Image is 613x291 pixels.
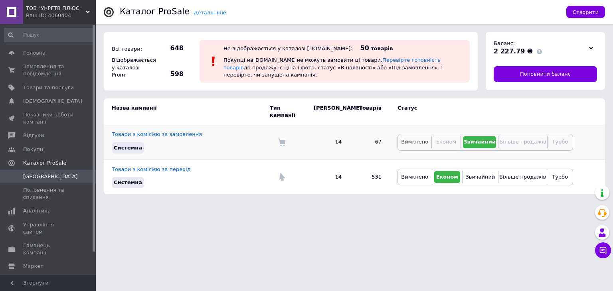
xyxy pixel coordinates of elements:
span: [GEOGRAPHIC_DATA] [23,173,78,180]
td: [PERSON_NAME] [306,98,350,125]
span: Маркет [23,263,44,270]
span: 598 [156,70,184,79]
button: Більше продажів [500,171,545,183]
span: Вимкнено [401,174,428,180]
span: Турбо [552,139,568,145]
td: Товарів [350,98,390,125]
a: Поповнити баланс [494,66,597,82]
td: 14 [306,125,350,159]
span: ТОВ "УКРГТВ ПЛЮС" [26,5,86,12]
span: 50 [360,44,369,52]
a: Перевірте готовність товарів [223,57,441,70]
button: Вимкнено [400,136,429,148]
td: Назва кампанії [104,98,270,125]
a: Детальніше [194,10,226,16]
td: 67 [350,125,390,159]
button: Турбо [550,136,571,148]
button: Більше продажів [500,136,545,148]
span: Системна [114,179,142,185]
button: Чат з покупцем [595,242,611,258]
td: 14 [306,159,350,194]
span: [DEMOGRAPHIC_DATA] [23,98,82,105]
span: Системна [114,145,142,151]
a: Товари з комісією за перехід [112,166,191,172]
button: Турбо [549,171,571,183]
div: Всі товари: [110,43,154,55]
div: Ваш ID: 4060404 [26,12,96,19]
span: Поповнити баланс [520,71,571,78]
span: Турбо [552,174,568,180]
span: Більше продажів [499,139,546,145]
span: Відгуки [23,132,44,139]
td: Статус [390,98,573,125]
input: Пошук [4,28,94,42]
span: Економ [436,139,456,145]
span: Гаманець компанії [23,242,74,256]
span: Показники роботи компанії [23,111,74,126]
a: Товари з комісією за замовлення [112,131,202,137]
img: Комісія за перехід [278,173,286,181]
span: Вимкнено [401,139,428,145]
button: Звичайний [463,136,496,148]
span: Баланс: [494,40,515,46]
span: Управління сайтом [23,221,74,236]
span: Покупці [23,146,45,153]
span: Покупці на [DOMAIN_NAME] не можуть замовити ці товари. до продажу: є ціна і фото, статус «В наявн... [223,57,443,77]
span: товарів [371,45,393,51]
span: Каталог ProSale [23,159,66,167]
img: Комісія за замовлення [278,138,286,146]
span: 2 227.79 ₴ [494,47,533,55]
span: Економ [436,174,458,180]
span: Замовлення та повідомлення [23,63,74,77]
button: Вимкнено [400,171,430,183]
span: Створити [573,9,599,15]
div: Відображається у каталозі Prom: [110,55,154,81]
span: Товари та послуги [23,84,74,91]
span: Звичайний [465,174,495,180]
button: Економ [434,136,458,148]
span: 648 [156,44,184,53]
span: Поповнення та списання [23,187,74,201]
td: Тип кампанії [270,98,306,125]
span: Більше продажів [499,174,546,180]
img: :exclamation: [208,55,219,67]
div: Не відображається у каталозі [DOMAIN_NAME]: [223,45,352,51]
td: 531 [350,159,390,194]
button: Створити [566,6,605,18]
span: Аналітика [23,207,51,214]
span: Звичайний [463,139,496,145]
button: Звичайний [465,171,496,183]
div: Каталог ProSale [120,8,190,16]
button: Економ [434,171,460,183]
span: Головна [23,49,45,57]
